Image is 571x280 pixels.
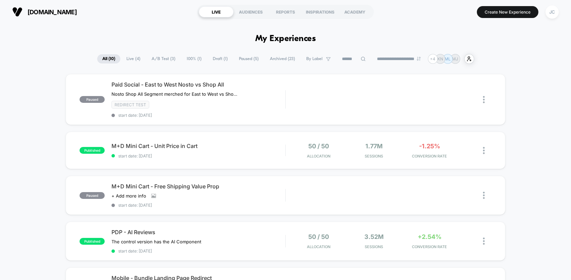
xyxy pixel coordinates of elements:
[111,229,285,236] span: PDP - AI Reviews
[80,147,105,154] span: published
[308,143,329,150] span: 50 / 50
[111,203,285,208] span: start date: [DATE]
[97,54,120,63] span: All ( 10 )
[348,244,400,249] span: Sessions
[111,81,285,88] span: Paid Social - East to West Nosto vs Shop All
[80,192,105,199] span: paused
[111,153,285,158] span: start date: [DATE]
[307,244,330,249] span: Allocation
[418,233,442,240] span: +2.54%
[111,113,285,118] span: start date: [DATE]
[111,91,238,97] span: Nosto Shop All Segment merched for East to West vs Shop All Standard
[111,143,285,149] span: M+D Mini Cart - Unit Price in Cart
[268,6,303,17] div: REPORTS
[303,6,338,17] div: INSPIRATIONS
[348,154,400,158] span: Sessions
[80,238,105,245] span: published
[111,193,146,199] span: + Add more info
[10,6,79,17] button: [DOMAIN_NAME]
[199,6,233,17] div: LIVE
[265,54,300,63] span: Archived ( 23 )
[477,6,538,18] button: Create New Experience
[208,54,233,63] span: Draft ( 1 )
[483,192,485,199] img: close
[403,154,455,158] span: CONVERSION RATE
[80,96,105,103] span: paused
[428,54,438,64] div: + 4
[111,101,149,109] span: Redirect Test
[403,244,455,249] span: CONVERSION RATE
[338,6,372,17] div: ACADEMY
[306,56,323,61] span: By Label
[233,6,268,17] div: AUDIENCES
[121,54,145,63] span: Live ( 4 )
[111,239,201,244] span: The control version has the AI Component
[307,154,330,158] span: Allocation
[483,238,485,245] img: close
[417,57,421,61] img: end
[308,233,329,240] span: 50 / 50
[543,5,561,19] button: JC
[111,248,285,254] span: start date: [DATE]
[365,143,383,150] span: 1.77M
[419,143,440,150] span: -1.25%
[181,54,207,63] span: 100% ( 1 )
[255,34,316,44] h1: My Experiences
[546,5,559,19] div: JC
[483,96,485,103] img: close
[364,233,384,240] span: 3.52M
[12,7,22,17] img: Visually logo
[234,54,264,63] span: Paused ( 5 )
[483,147,485,154] img: close
[437,56,443,61] p: KN
[28,8,77,16] span: [DOMAIN_NAME]
[445,56,451,61] p: ML
[111,183,285,190] span: M+D Mini Cart - Free Shipping Value Prop
[146,54,180,63] span: A/B Test ( 3 )
[452,56,458,61] p: MJ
